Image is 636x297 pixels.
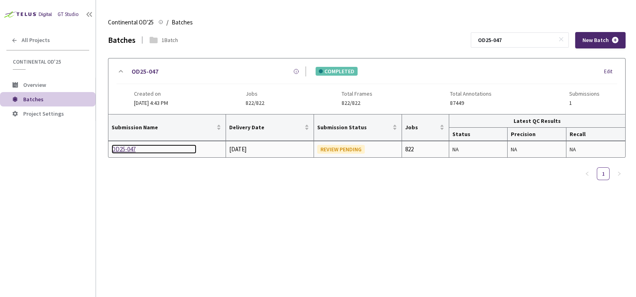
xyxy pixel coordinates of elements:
[585,171,590,176] span: left
[566,128,625,141] th: Recall
[23,96,44,103] span: Batches
[450,90,492,97] span: Total Annotations
[246,100,264,106] span: 822/822
[402,114,449,141] th: Jobs
[508,128,566,141] th: Precision
[342,100,372,106] span: 822/822
[613,167,626,180] li: Next Page
[229,144,310,154] div: [DATE]
[108,114,226,141] th: Submission Name
[166,18,168,27] li: /
[342,90,372,97] span: Total Frames
[617,171,622,176] span: right
[229,124,303,130] span: Delivery Date
[597,167,610,180] li: 1
[108,58,625,114] div: OD25-047COMPLETEDEditCreated on[DATE] 4:43 PMJobs822/822Total Frames822/822Total Annotations87449...
[22,37,50,44] span: All Projects
[405,144,445,154] div: 822
[317,124,391,130] span: Submission Status
[112,124,215,130] span: Submission Name
[162,36,178,44] div: 1 Batch
[569,90,600,97] span: Submissions
[132,66,158,76] a: OD25-047
[172,18,193,27] span: Batches
[613,167,626,180] button: right
[13,58,84,65] span: Continental OD'25
[134,99,168,106] span: [DATE] 4:43 PM
[58,11,79,18] div: GT Studio
[108,34,136,46] div: Batches
[581,167,594,180] button: left
[314,114,402,141] th: Submission Status
[581,167,594,180] li: Previous Page
[317,145,365,154] div: REVIEW PENDING
[569,100,600,106] span: 1
[316,67,358,76] div: COMPLETED
[511,145,563,154] div: NA
[570,145,622,154] div: NA
[134,90,168,97] span: Created on
[449,128,508,141] th: Status
[23,110,64,117] span: Project Settings
[449,114,625,128] th: Latest QC Results
[604,68,617,76] div: Edit
[450,100,492,106] span: 87449
[405,124,438,130] span: Jobs
[246,90,264,97] span: Jobs
[112,144,196,154] a: OD25-047
[582,37,609,44] span: New Batch
[473,33,558,47] input: Search
[597,168,609,180] a: 1
[108,18,154,27] span: Continental OD'25
[452,145,504,154] div: NA
[23,81,46,88] span: Overview
[226,114,314,141] th: Delivery Date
